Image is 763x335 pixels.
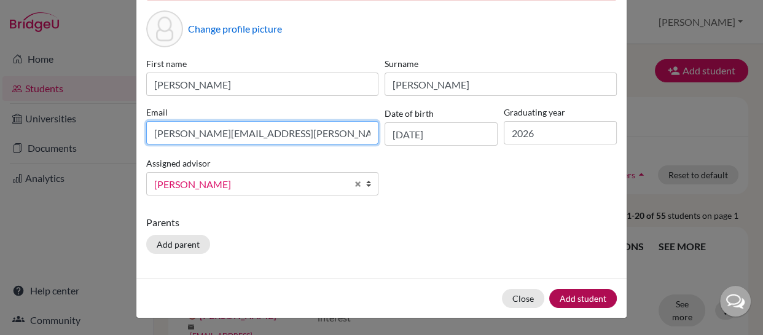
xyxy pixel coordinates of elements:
[146,106,378,119] label: Email
[146,10,183,47] div: Profile picture
[146,57,378,70] label: First name
[385,107,434,120] label: Date of birth
[385,57,617,70] label: Surname
[146,215,617,230] p: Parents
[549,289,617,308] button: Add student
[28,9,53,20] span: Help
[146,157,211,170] label: Assigned advisor
[504,106,617,119] label: Graduating year
[146,235,210,254] button: Add parent
[154,176,347,192] span: [PERSON_NAME]
[385,122,498,146] input: dd/mm/yyyy
[502,289,544,308] button: Close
